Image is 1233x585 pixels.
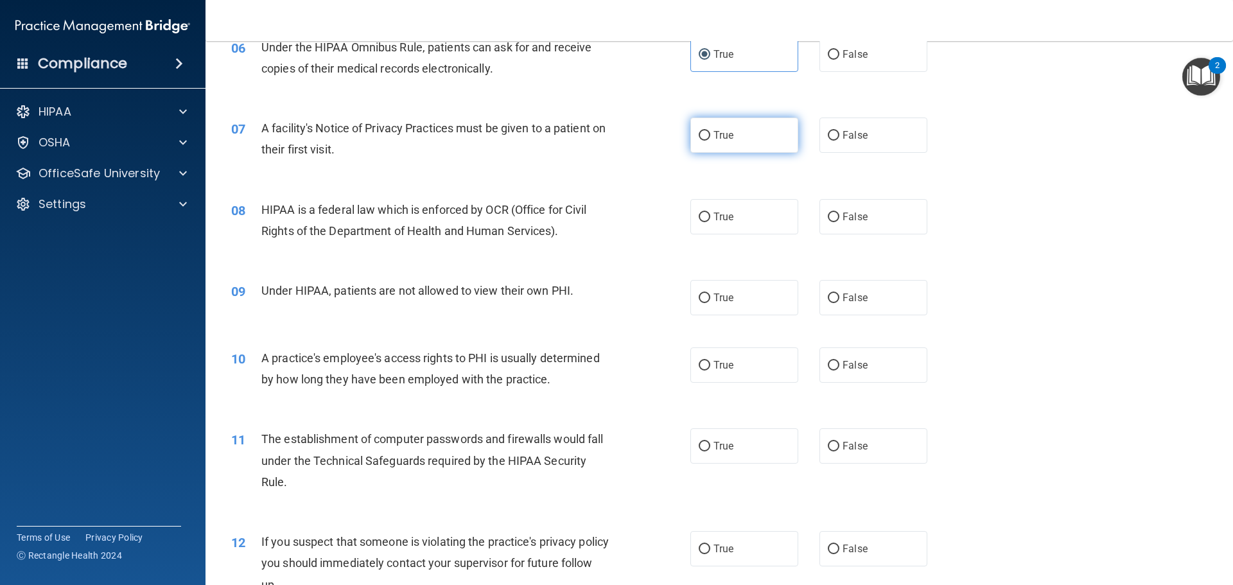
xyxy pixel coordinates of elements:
[17,549,122,562] span: Ⓒ Rectangle Health 2024
[231,284,245,299] span: 09
[15,196,187,212] a: Settings
[843,292,868,304] span: False
[699,545,710,554] input: True
[843,440,868,452] span: False
[713,359,733,371] span: True
[828,545,839,554] input: False
[15,166,187,181] a: OfficeSafe University
[1215,65,1220,82] div: 2
[231,351,245,367] span: 10
[39,135,71,150] p: OSHA
[713,129,733,141] span: True
[15,13,190,39] img: PMB logo
[843,211,868,223] span: False
[261,203,587,238] span: HIPAA is a federal law which is enforced by OCR (Office for Civil Rights of the Department of Hea...
[38,55,127,73] h4: Compliance
[1169,496,1218,545] iframe: Drift Widget Chat Controller
[261,351,600,386] span: A practice's employee's access rights to PHI is usually determined by how long they have been emp...
[713,211,733,223] span: True
[828,50,839,60] input: False
[699,293,710,303] input: True
[231,535,245,550] span: 12
[843,48,868,60] span: False
[39,104,71,119] p: HIPAA
[261,432,603,488] span: The establishment of computer passwords and firewalls would fall under the Technical Safeguards r...
[1182,58,1220,96] button: Open Resource Center, 2 new notifications
[843,129,868,141] span: False
[17,531,70,544] a: Terms of Use
[828,213,839,222] input: False
[699,213,710,222] input: True
[39,166,160,181] p: OfficeSafe University
[713,292,733,304] span: True
[261,40,591,75] span: Under the HIPAA Omnibus Rule, patients can ask for and receive copies of their medical records el...
[828,442,839,451] input: False
[15,104,187,119] a: HIPAA
[843,543,868,555] span: False
[15,135,187,150] a: OSHA
[231,121,245,137] span: 07
[828,131,839,141] input: False
[261,284,573,297] span: Under HIPAA, patients are not allowed to view their own PHI.
[843,359,868,371] span: False
[828,361,839,371] input: False
[699,442,710,451] input: True
[713,440,733,452] span: True
[231,203,245,218] span: 08
[39,196,86,212] p: Settings
[231,40,245,56] span: 06
[699,131,710,141] input: True
[261,121,606,156] span: A facility's Notice of Privacy Practices must be given to a patient on their first visit.
[713,48,733,60] span: True
[713,543,733,555] span: True
[231,432,245,448] span: 11
[699,361,710,371] input: True
[699,50,710,60] input: True
[85,531,143,544] a: Privacy Policy
[828,293,839,303] input: False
